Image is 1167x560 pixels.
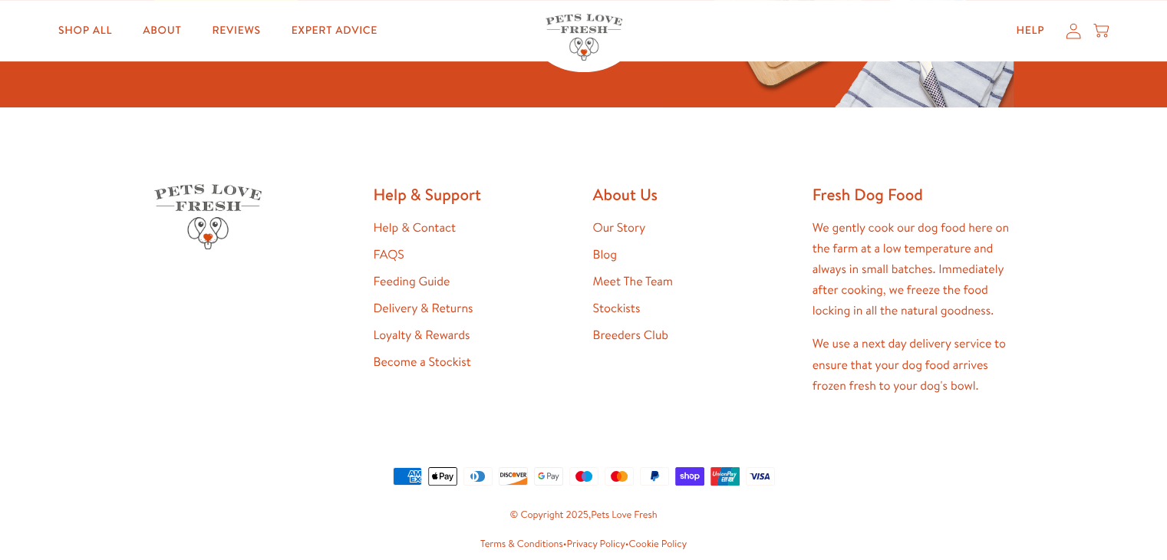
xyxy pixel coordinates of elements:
[199,15,272,46] a: Reviews
[374,184,575,205] h2: Help & Support
[593,219,646,236] a: Our Story
[813,184,1014,205] h2: Fresh Dog Food
[593,327,668,344] a: Breeders Club
[154,507,1014,524] small: © Copyright 2025,
[629,537,687,551] a: Cookie Policy
[813,218,1014,322] p: We gently cook our dog food here on the farm at a low temperature and always in small batches. Im...
[593,273,673,290] a: Meet The Team
[591,508,657,522] a: Pets Love Fresh
[130,15,193,46] a: About
[593,300,641,317] a: Stockists
[154,536,1014,553] small: • •
[813,334,1014,397] p: We use a next day delivery service to ensure that your dog food arrives frozen fresh to your dog'...
[546,14,622,61] img: Pets Love Fresh
[46,15,124,46] a: Shop All
[480,537,563,551] a: Terms & Conditions
[374,219,456,236] a: Help & Contact
[374,327,470,344] a: Loyalty & Rewards
[593,246,617,263] a: Blog
[154,184,262,249] img: Pets Love Fresh
[279,15,390,46] a: Expert Advice
[374,246,404,263] a: FAQS
[566,537,625,551] a: Privacy Policy
[374,300,473,317] a: Delivery & Returns
[374,273,450,290] a: Feeding Guide
[374,354,471,371] a: Become a Stockist
[593,184,794,205] h2: About Us
[1004,15,1057,46] a: Help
